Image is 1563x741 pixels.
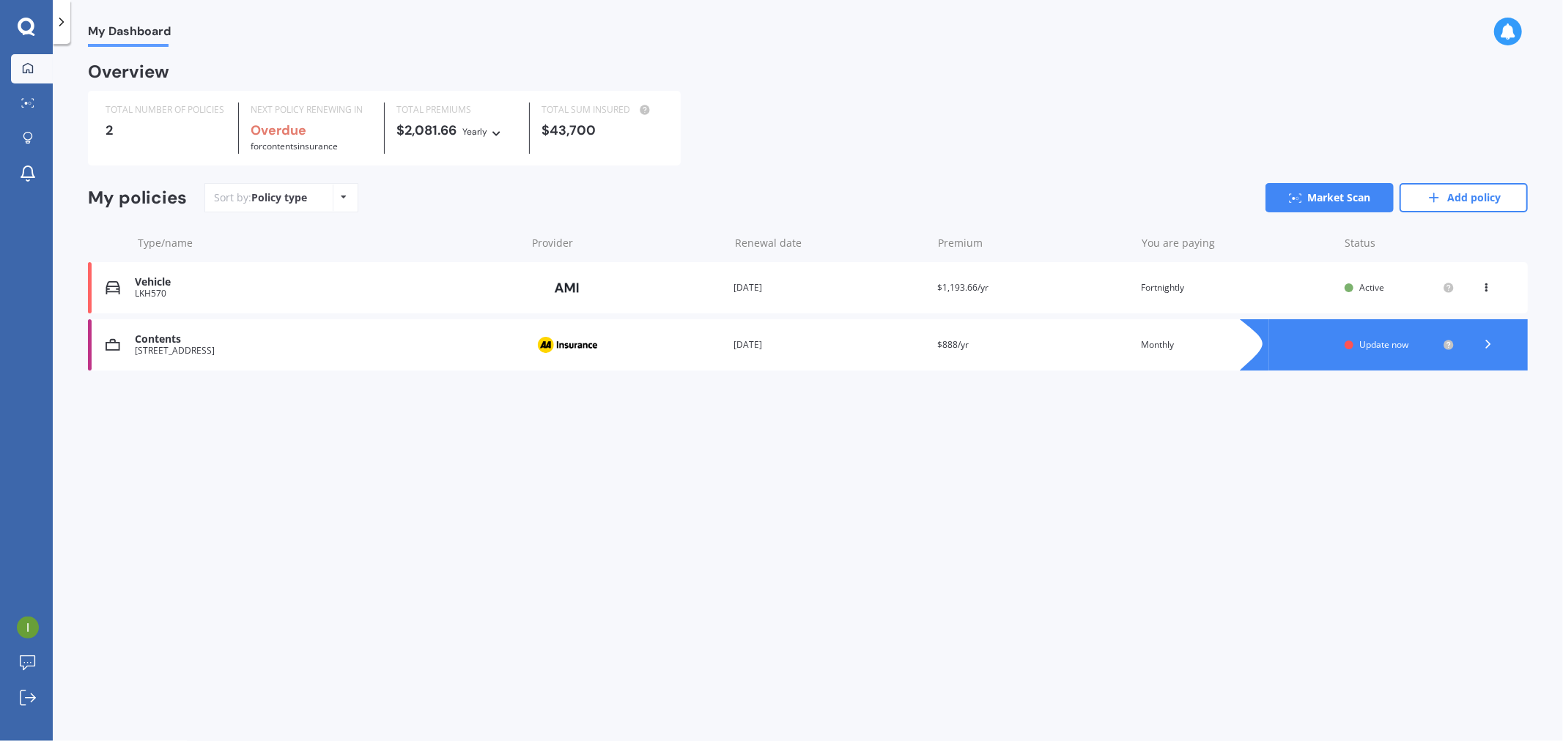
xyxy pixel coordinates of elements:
div: NEXT POLICY RENEWING IN [251,103,372,117]
div: Monthly [1141,338,1333,352]
div: Fortnightly [1141,280,1333,295]
div: Vehicle [135,276,519,288]
div: [STREET_ADDRESS] [135,346,519,356]
div: Provider [532,236,723,250]
a: Add policy [1400,183,1528,212]
div: Renewal date [736,236,927,250]
img: Vehicle [106,280,120,295]
span: My Dashboard [88,24,171,44]
div: Sort by: [214,190,307,205]
span: for Contents insurance [251,140,338,152]
div: Type/name [138,236,520,250]
a: Market Scan [1265,183,1394,212]
div: Contents [135,333,519,346]
img: AA [531,331,604,359]
span: $888/yr [937,338,969,351]
div: Status [1345,236,1455,250]
span: $1,193.66/yr [937,281,989,294]
b: Overdue [251,122,306,139]
div: 2 [106,123,226,138]
div: TOTAL PREMIUMS [396,103,517,117]
div: Policy type [251,190,307,205]
div: $43,700 [542,123,662,138]
img: AMI [531,274,604,302]
div: [DATE] [734,338,926,352]
div: Yearly [462,124,487,139]
div: LKH570 [135,288,519,299]
div: TOTAL SUM INSURED [542,103,662,117]
span: Update now [1359,338,1408,351]
div: TOTAL NUMBER OF POLICIES [106,103,226,117]
div: [DATE] [734,280,926,295]
div: My policies [88,187,187,209]
img: ACg8ocI7icdg1v9sk8B28GIUv1hRi15-vb9RO_CRNf1JCWpcWUW3jw=s96-c [17,617,39,638]
img: Contents [106,338,120,352]
div: You are paying [1142,236,1333,250]
div: Premium [939,236,1130,250]
span: Active [1359,281,1384,294]
div: $2,081.66 [396,123,517,139]
div: Overview [88,64,169,79]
